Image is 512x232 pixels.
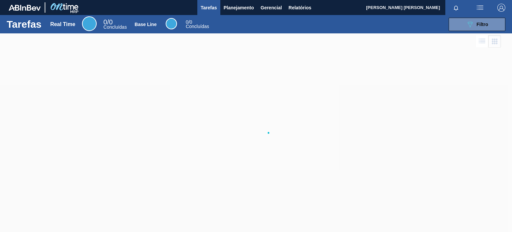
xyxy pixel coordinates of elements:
[9,5,41,11] img: TNhmsLtSVTkK8tSr43FrP2fwEKptu5GPRR3wAAAABJRU5ErkJggg==
[166,18,177,29] div: Base Line
[135,22,157,27] div: Base Line
[186,20,209,29] div: Base Line
[261,4,282,12] span: Gerencial
[476,4,484,12] img: userActions
[224,4,254,12] span: Planejamento
[82,16,97,31] div: Real Time
[103,24,127,30] span: Concluídas
[103,18,113,26] span: / 0
[449,18,505,31] button: Filtro
[497,4,505,12] img: Logout
[103,18,107,26] span: 0
[201,4,217,12] span: Tarefas
[186,24,209,29] span: Concluídas
[289,4,311,12] span: Relatórios
[103,19,127,29] div: Real Time
[477,22,488,27] span: Filtro
[50,21,75,27] div: Real Time
[7,20,42,28] h1: Tarefas
[186,19,188,25] span: 0
[186,19,192,25] span: / 0
[445,3,467,12] button: Notificações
